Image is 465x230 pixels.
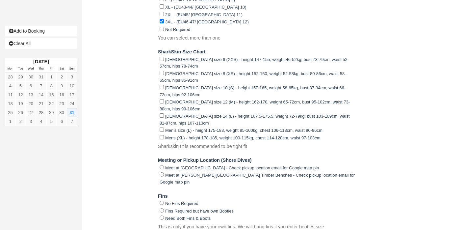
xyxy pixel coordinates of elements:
[57,117,67,126] a: 6
[26,65,36,72] th: Wed
[33,59,49,64] strong: [DATE]
[57,90,67,99] a: 16
[5,81,15,90] a: 4
[46,108,57,117] a: 29
[158,190,168,200] label: Fins
[5,26,77,36] a: Add to Booking
[5,99,15,108] a: 18
[5,90,15,99] a: 11
[26,81,36,90] a: 6
[26,90,36,99] a: 13
[46,81,57,90] a: 8
[36,99,46,108] a: 21
[158,46,206,55] label: SharkSkin Size Chart
[67,72,77,81] a: 3
[26,99,36,108] a: 20
[67,90,77,99] a: 17
[160,173,355,185] label: Meet at [PERSON_NAME][GEOGRAPHIC_DATA] Timber Benches - Check pickup location email for Google ma...
[5,108,15,117] a: 25
[15,65,26,72] th: Tue
[36,72,46,81] a: 31
[46,99,57,108] a: 22
[36,90,46,99] a: 14
[15,90,26,99] a: 12
[57,65,67,72] th: Sat
[46,90,57,99] a: 15
[36,81,46,90] a: 7
[165,216,211,221] label: Need Both Fins & Boots
[36,65,46,72] th: Thu
[46,65,57,72] th: Fri
[160,100,350,111] label: [DEMOGRAPHIC_DATA] size 12 (M) - height 162-170, weight 65-72cm, bust 95-102cm, waist 73-80cm, hi...
[160,57,349,69] label: [DEMOGRAPHIC_DATA] size 6 (XXS) - height 147-155, weight 46-52kg, bust 73-79cm, waist 52-57cm, hi...
[67,117,77,126] a: 7
[67,65,77,72] th: Sun
[5,38,77,49] a: Clear All
[165,5,246,10] label: XL - (EU43-44/ [GEOGRAPHIC_DATA] 10)
[15,117,26,126] a: 2
[26,117,36,126] a: 3
[158,155,252,164] label: Meeting or Pickup Location (Shore Dives)
[15,108,26,117] a: 26
[57,81,67,90] a: 9
[46,117,57,126] a: 5
[165,209,234,214] label: Fins Required but have own Booties
[160,71,346,83] label: [DEMOGRAPHIC_DATA] size 8 (XS) - height 152-160, weight 52-58kg, bust 80-86cm, waist 58-65cm, hip...
[165,135,321,140] label: Mens (XL) - height 178-185, weight 100-115kg, chest 114-120cm, waist 97-103cm
[15,99,26,108] a: 19
[46,72,57,81] a: 1
[160,114,349,126] label: [DEMOGRAPHIC_DATA] size 14 (L) - height 167.5-175.5, weight 72-79kg, bust 103-109cm, waist 81-87c...
[165,128,323,133] label: Men’s size (L) - height 175-183, weight 85-100kg, chest 106-113cm, waist 90-96cm
[26,108,36,117] a: 27
[158,143,247,150] p: Sharkskin fit is recommended to be tight fit
[67,99,77,108] a: 24
[57,99,67,108] a: 23
[5,65,15,72] th: Mon
[158,35,220,42] p: You can select more than one
[5,117,15,126] a: 1
[15,72,26,81] a: 29
[165,19,249,24] label: 3XL - (EU46-47/ [GEOGRAPHIC_DATA] 12)
[5,72,15,81] a: 28
[57,72,67,81] a: 2
[36,108,46,117] a: 28
[165,165,319,170] label: Meet at [GEOGRAPHIC_DATA] - Check pickup location email for Google map pin
[15,81,26,90] a: 5
[67,81,77,90] a: 10
[165,201,198,206] label: No Fins Required
[26,72,36,81] a: 30
[67,108,77,117] a: 31
[160,85,346,97] label: [DEMOGRAPHIC_DATA] size 10 (S) - height 157-165, weight 58-65kg, bust 87-94cm, waist 66-72cm, hip...
[165,27,190,32] label: Not Required
[36,117,46,126] a: 4
[165,12,243,17] label: 2XL - (EU45/ [GEOGRAPHIC_DATA] 11)
[57,108,67,117] a: 30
